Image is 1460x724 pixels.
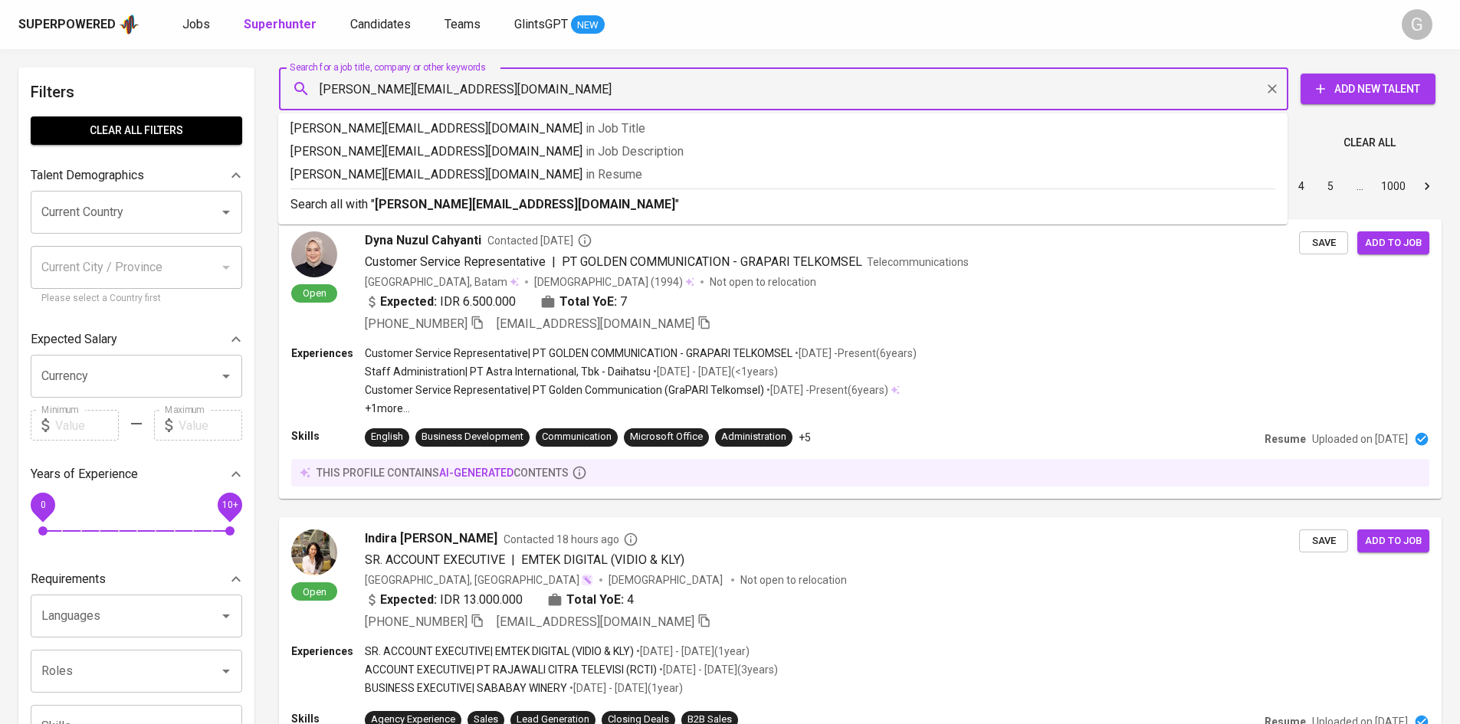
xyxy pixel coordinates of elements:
[365,614,468,629] span: [PHONE_NUMBER]
[1307,532,1340,550] span: Save
[31,324,242,355] div: Expected Salary
[365,644,634,659] p: SR. ACCOUNT EXECUTIVE | EMTEK DIGITAL (VIDIO & KLY)
[380,591,437,609] b: Expected:
[279,219,1442,499] a: OpenDyna Nuzul CahyantiContacted [DATE]Customer Service Representative|PT GOLDEN COMMUNICATION - ...
[290,165,1275,184] p: [PERSON_NAME][EMAIL_ADDRESS][DOMAIN_NAME]
[1289,174,1314,198] button: Go to page 4
[764,382,888,398] p: • [DATE] - Present ( 6 years )
[31,116,242,145] button: Clear All filters
[1299,231,1348,255] button: Save
[581,574,593,586] img: magic_wand.svg
[244,15,320,34] a: Superhunter
[182,17,210,31] span: Jobs
[534,274,694,290] div: (1994)
[31,465,138,483] p: Years of Experience
[31,459,242,490] div: Years of Experience
[710,274,816,290] p: Not open to relocation
[559,293,617,311] b: Total YoE:
[350,17,411,31] span: Candidates
[740,572,847,588] p: Not open to relocation
[18,16,116,34] div: Superpowered
[55,410,119,441] input: Value
[179,410,242,441] input: Value
[365,680,567,696] p: BUSINESS EXECUTIVE | SABABAY WINERY
[514,17,568,31] span: GlintsGPT
[31,564,242,595] div: Requirements
[291,644,365,659] p: Experiences
[182,15,213,34] a: Jobs
[497,614,694,629] span: [EMAIL_ADDRESS][DOMAIN_NAME]
[375,197,675,211] b: [PERSON_NAME][EMAIL_ADDRESS][DOMAIN_NAME]
[215,365,237,387] button: Open
[297,287,333,300] span: Open
[634,644,750,659] p: • [DATE] - [DATE] ( 1 year )
[291,231,337,277] img: 41cf05b9d138b7a8e501550a22fcbb26.jpg
[1312,431,1408,447] p: Uploaded on [DATE]
[350,15,414,34] a: Candidates
[1299,529,1348,553] button: Save
[571,18,605,33] span: NEW
[317,465,569,480] p: this profile contains contents
[365,529,497,548] span: Indira [PERSON_NAME]
[31,80,242,104] h6: Filters
[534,274,651,290] span: [DEMOGRAPHIC_DATA]
[1301,74,1435,104] button: Add New Talent
[445,15,484,34] a: Teams
[291,428,365,444] p: Skills
[1344,133,1396,152] span: Clear All
[1365,234,1422,252] span: Add to job
[365,316,468,331] span: [PHONE_NUMBER]
[521,552,684,567] span: EMTEK DIGITAL (VIDIO & KLY)
[1376,174,1410,198] button: Go to page 1000
[562,254,862,269] span: PT GOLDEN COMMUNICATION - GRAPARI TELKOMSEL
[627,591,634,609] span: 4
[514,15,605,34] a: GlintsGPT NEW
[365,552,505,567] span: SR. ACCOUNT EXECUTIVE
[630,430,703,444] div: Microsoft Office
[365,401,917,416] p: +1 more ...
[290,143,1275,161] p: [PERSON_NAME][EMAIL_ADDRESS][DOMAIN_NAME]
[31,160,242,191] div: Talent Demographics
[31,570,106,588] p: Requirements
[445,17,481,31] span: Teams
[1170,174,1442,198] nav: pagination navigation
[244,17,317,31] b: Superhunter
[1337,129,1402,157] button: Clear All
[290,120,1275,138] p: [PERSON_NAME][EMAIL_ADDRESS][DOMAIN_NAME]
[1318,174,1343,198] button: Go to page 5
[566,591,624,609] b: Total YoE:
[365,662,657,677] p: ACCOUNT EXECUTIVE | PT RAJAWALI CITRA TELEVISI (RCTI)
[1415,174,1439,198] button: Go to next page
[422,430,523,444] div: Business Development
[31,166,144,185] p: Talent Demographics
[365,231,481,250] span: Dyna Nuzul Cahyanti
[651,364,778,379] p: • [DATE] - [DATE] ( <1 years )
[657,662,778,677] p: • [DATE] - [DATE] ( 3 years )
[721,430,786,444] div: Administration
[511,551,515,569] span: |
[586,144,684,159] span: in Job Description
[365,382,764,398] p: Customer Service Representative | PT Golden Communication (GraPARI Telkomsel)
[577,233,592,248] svg: By Batam recruiter
[365,293,516,311] div: IDR 6.500.000
[1307,234,1340,252] span: Save
[365,254,546,269] span: Customer Service Representative
[1313,80,1423,99] span: Add New Talent
[542,430,612,444] div: Communication
[215,605,237,627] button: Open
[1357,231,1429,255] button: Add to job
[365,364,651,379] p: Staff Administration | PT Astra International, Tbk - Daihatsu
[567,680,683,696] p: • [DATE] - [DATE] ( 1 year )
[552,253,556,271] span: |
[586,121,645,136] span: in Job Title
[297,585,333,598] span: Open
[609,572,725,588] span: [DEMOGRAPHIC_DATA]
[497,316,694,331] span: [EMAIL_ADDRESS][DOMAIN_NAME]
[380,293,437,311] b: Expected:
[799,430,811,445] p: +5
[365,346,792,361] p: Customer Service Representative | PT GOLDEN COMMUNICATION - GRAPARI TELKOMSEL
[1347,179,1372,194] div: …
[291,529,337,575] img: 6b0a4731055e14323a868b7b849fdf69.jpeg
[586,167,642,182] span: in Resume
[221,500,238,510] span: 10+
